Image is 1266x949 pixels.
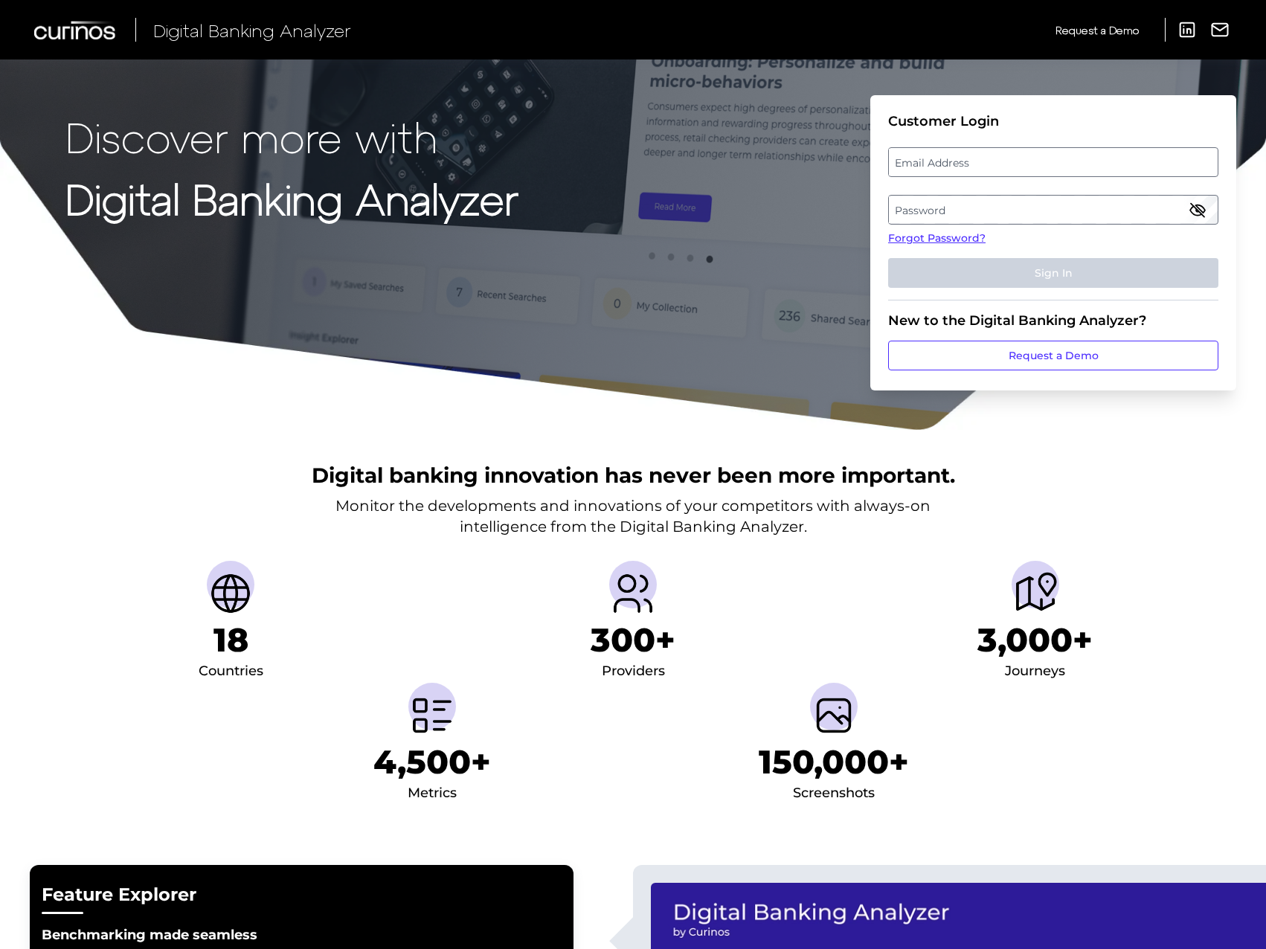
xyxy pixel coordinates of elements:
h2: Digital banking innovation has never been more important. [312,461,955,489]
img: Countries [207,570,254,617]
span: Request a Demo [1055,24,1139,36]
a: Forgot Password? [888,231,1218,246]
p: Discover more with [65,113,518,160]
label: Email Address [889,149,1217,176]
h2: Feature Explorer [42,883,562,907]
div: Countries [199,660,263,683]
label: Password [889,196,1217,223]
div: Screenshots [793,782,875,805]
h1: 4,500+ [373,742,491,782]
a: Request a Demo [888,341,1218,370]
div: Journeys [1005,660,1065,683]
img: Journeys [1012,570,1059,617]
p: Monitor the developments and innovations of your competitors with always-on intelligence from the... [335,495,931,537]
div: Providers [602,660,665,683]
strong: Benchmarking made seamless [42,927,257,943]
img: Providers [609,570,657,617]
img: Curinos [34,21,118,39]
h1: 18 [213,620,248,660]
span: Digital Banking Analyzer [153,19,351,41]
img: Metrics [408,692,456,739]
a: Request a Demo [1055,18,1139,42]
div: Metrics [408,782,457,805]
h1: 300+ [591,620,675,660]
div: New to the Digital Banking Analyzer? [888,312,1218,329]
h1: 3,000+ [977,620,1093,660]
div: Customer Login [888,113,1218,129]
button: Sign In [888,258,1218,288]
img: Screenshots [810,692,858,739]
strong: Digital Banking Analyzer [65,173,518,223]
h1: 150,000+ [759,742,909,782]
